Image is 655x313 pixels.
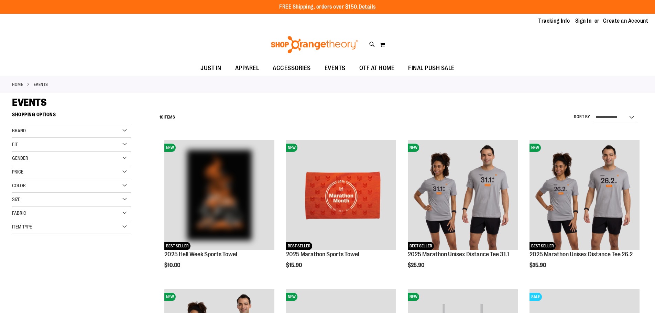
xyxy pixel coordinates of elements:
span: NEW [530,144,541,152]
a: 2025 Marathon Sports TowelNEWBEST SELLER [286,140,396,251]
div: product [283,137,400,286]
img: 2025 Marathon Unisex Distance Tee 31.1 [408,140,518,250]
span: Brand [12,128,26,133]
span: ACCESSORIES [273,60,311,76]
span: SALE [530,293,542,301]
span: NEW [164,293,176,301]
span: Item Type [12,224,32,230]
img: 2025 Marathon Sports Towel [286,140,396,250]
a: Create an Account [603,17,648,25]
strong: Shopping Options [12,109,131,124]
span: $15.90 [286,262,303,268]
span: OTF AT HOME [359,60,395,76]
a: ACCESSORIES [266,60,318,76]
a: EVENTS [318,60,352,76]
span: NEW [164,144,176,152]
span: BEST SELLER [530,242,556,250]
span: EVENTS [325,60,346,76]
span: $25.90 [530,262,547,268]
a: OTF 2025 Hell Week Event RetailNEWBEST SELLER [164,140,274,251]
span: Size [12,197,20,202]
div: product [526,137,643,286]
span: Color [12,183,26,188]
a: 2025 Marathon Unisex Distance Tee 26.2NEWBEST SELLER [530,140,640,251]
a: FINAL PUSH SALE [401,60,461,76]
span: NEW [408,144,419,152]
p: FREE Shipping, orders over $150. [279,3,376,11]
a: 2025 Marathon Unisex Distance Tee 26.2 [530,251,633,258]
span: BEST SELLER [164,242,190,250]
div: product [404,137,521,286]
img: OTF 2025 Hell Week Event Retail [164,140,274,250]
a: APPAREL [228,60,266,76]
div: product [161,137,278,286]
a: 2025 Hell Week Sports Towel [164,251,237,258]
span: JUST IN [200,60,221,76]
span: APPAREL [235,60,259,76]
span: FINAL PUSH SALE [408,60,455,76]
a: Tracking Info [538,17,570,25]
span: Fit [12,142,18,147]
a: Home [12,81,23,88]
a: Sign In [575,17,592,25]
span: Fabric [12,210,26,216]
span: $25.90 [408,262,425,268]
a: JUST IN [194,60,228,76]
h2: Items [160,112,175,123]
a: Details [359,4,376,10]
span: BEST SELLER [286,242,312,250]
a: 2025 Marathon Unisex Distance Tee 31.1NEWBEST SELLER [408,140,518,251]
label: Sort By [574,114,590,120]
span: NEW [408,293,419,301]
span: EVENTS [12,97,46,108]
span: Gender [12,155,28,161]
span: $10.00 [164,262,181,268]
span: NEW [286,293,297,301]
strong: EVENTS [34,81,48,88]
a: 2025 Marathon Unisex Distance Tee 31.1 [408,251,509,258]
span: BEST SELLER [408,242,434,250]
span: 10 [160,115,164,120]
img: Shop Orangetheory [270,36,359,53]
a: 2025 Marathon Sports Towel [286,251,359,258]
a: OTF AT HOME [352,60,402,76]
span: NEW [286,144,297,152]
img: 2025 Marathon Unisex Distance Tee 26.2 [530,140,640,250]
span: Price [12,169,23,175]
